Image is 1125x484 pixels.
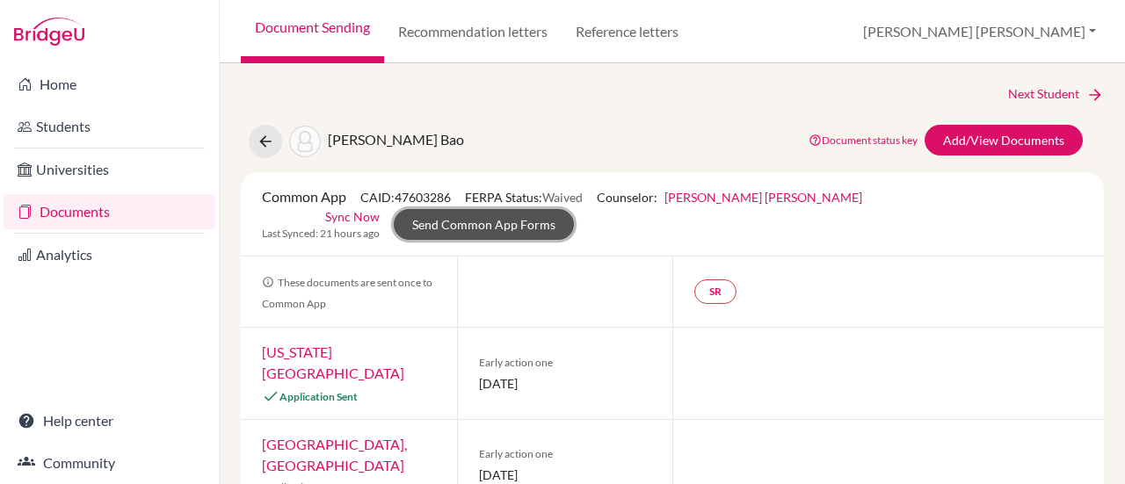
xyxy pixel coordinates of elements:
[262,226,380,242] span: Last Synced: 21 hours ago
[1008,84,1104,104] a: Next Student
[4,67,215,102] a: Home
[262,188,346,205] span: Common App
[262,343,404,381] a: [US_STATE][GEOGRAPHIC_DATA]
[4,237,215,272] a: Analytics
[328,131,464,148] span: [PERSON_NAME] Bao
[4,109,215,144] a: Students
[4,403,215,438] a: Help center
[925,125,1083,155] a: Add/View Documents
[465,190,583,205] span: FERPA Status:
[4,152,215,187] a: Universities
[279,390,358,403] span: Application Sent
[14,18,84,46] img: Bridge-U
[262,276,432,310] span: These documents are sent once to Common App
[694,279,737,304] a: SR
[542,190,583,205] span: Waived
[809,134,918,147] a: Document status key
[360,190,451,205] span: CAID: 47603286
[4,445,215,480] a: Community
[664,190,862,205] a: [PERSON_NAME] [PERSON_NAME]
[479,355,652,371] span: Early action one
[479,446,652,462] span: Early action one
[4,194,215,229] a: Documents
[479,374,652,393] span: [DATE]
[597,190,862,205] span: Counselor:
[394,209,574,240] a: Send Common App Forms
[325,207,380,226] a: Sync Now
[262,436,407,473] a: [GEOGRAPHIC_DATA], [GEOGRAPHIC_DATA]
[479,466,652,484] span: [DATE]
[855,15,1104,48] button: [PERSON_NAME] [PERSON_NAME]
